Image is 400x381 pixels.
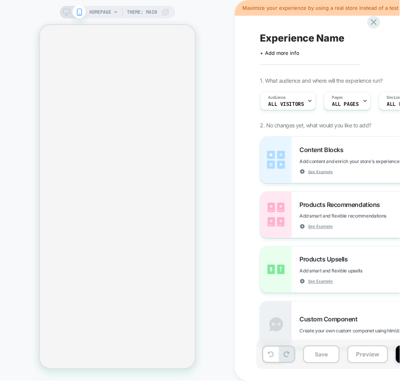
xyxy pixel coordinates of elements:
[332,95,343,100] span: Pages
[332,102,359,107] span: ALL PAGES
[260,122,371,129] span: 2. No changes yet, what would you like to add?
[308,224,333,229] span: See Example
[127,6,157,18] span: Theme: MAIN
[268,95,286,100] span: Audience
[90,6,112,18] span: HOMEPAGE
[260,77,383,84] span: 1. What audience and where will the experience run?
[260,50,299,56] span: + Add more info
[308,279,333,284] span: See Example
[348,346,388,363] button: Preview
[300,316,362,323] span: Custom Component
[308,169,333,174] span: See Example
[268,102,304,107] span: All Visitors
[260,32,344,44] span: Experience Name
[303,346,340,363] button: Save
[300,256,352,263] span: Products Upsells
[300,146,348,154] span: Content Blocks
[300,201,384,209] span: Products Recommendations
